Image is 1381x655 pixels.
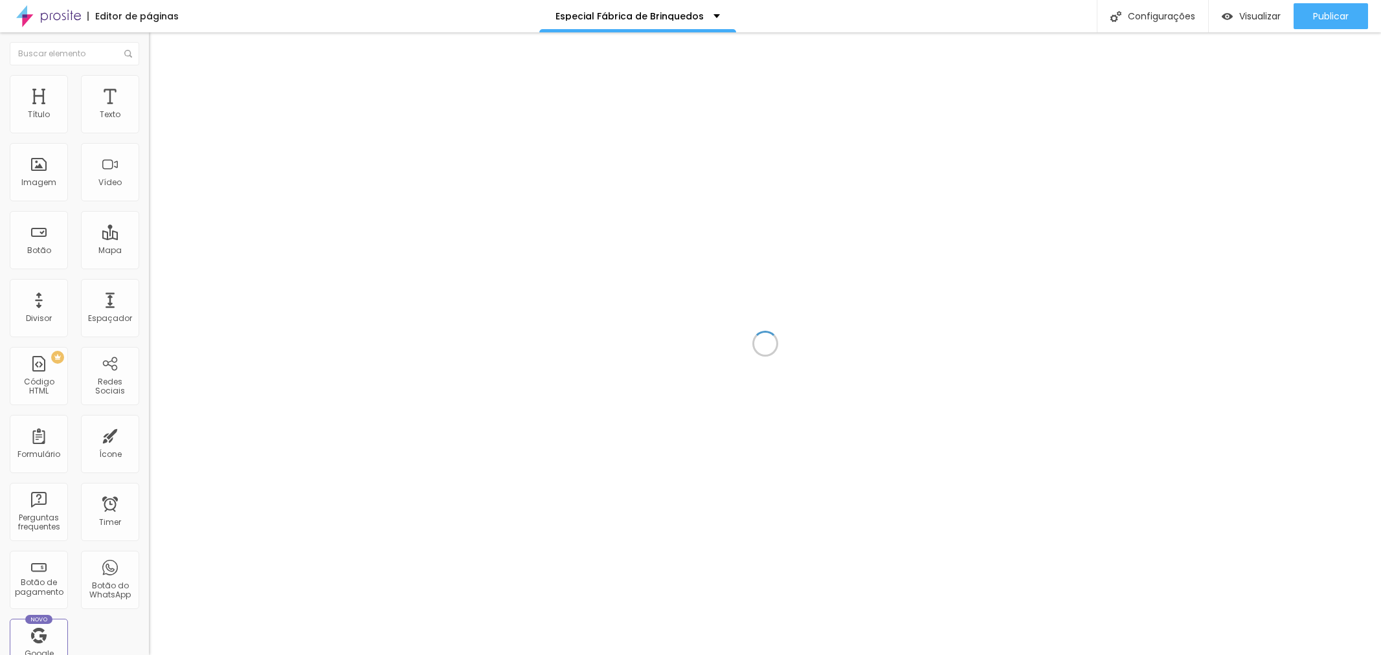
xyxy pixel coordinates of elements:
img: view-1.svg [1222,11,1233,22]
span: Visualizar [1239,11,1281,21]
button: Visualizar [1209,3,1294,29]
div: Botão do WhatsApp [84,581,135,600]
div: Timer [99,518,121,527]
p: Especial Fábrica de Brinquedos [556,12,704,21]
div: Vídeo [98,178,122,187]
img: Icone [1110,11,1121,22]
img: Icone [124,50,132,58]
div: Perguntas frequentes [13,513,64,532]
div: Espaçador [88,314,132,323]
button: Publicar [1294,3,1368,29]
input: Buscar elemento [10,42,139,65]
div: Código HTML [13,377,64,396]
div: Texto [100,110,120,119]
div: Título [28,110,50,119]
div: Editor de páginas [87,12,179,21]
div: Botão de pagamento [13,578,64,597]
div: Mapa [98,246,122,255]
div: Ícone [99,450,122,459]
div: Novo [25,615,53,624]
div: Redes Sociais [84,377,135,396]
span: Publicar [1313,11,1349,21]
div: Imagem [21,178,56,187]
div: Divisor [26,314,52,323]
div: Formulário [17,450,60,459]
div: Botão [27,246,51,255]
